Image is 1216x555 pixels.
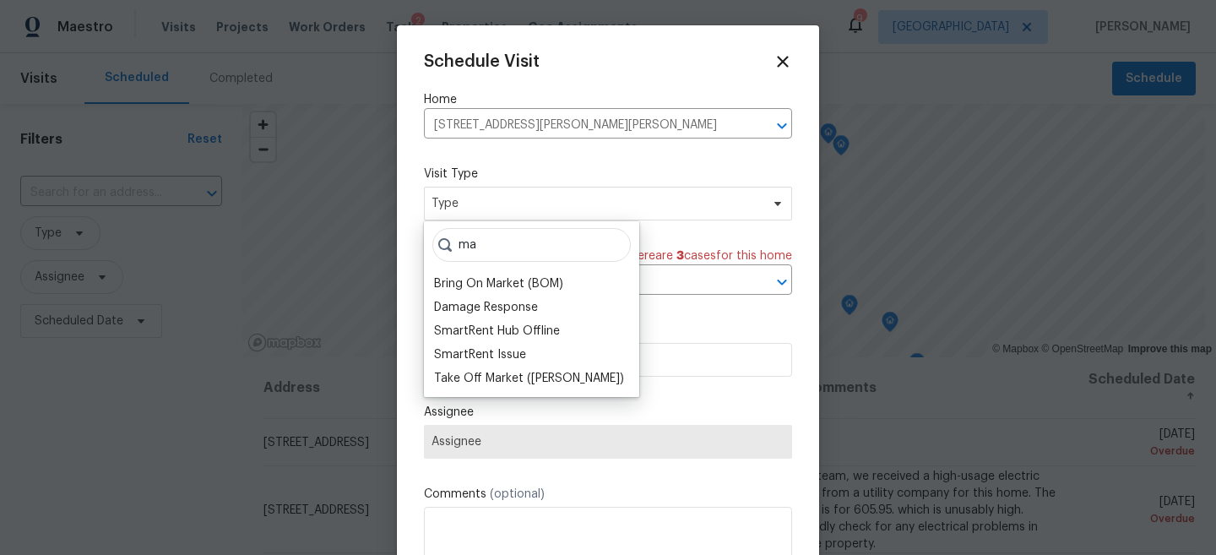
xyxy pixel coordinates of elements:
span: There are case s for this home [623,248,792,264]
button: Open [770,114,794,138]
div: Take Off Market ([PERSON_NAME]) [434,370,624,387]
span: Type [432,195,760,212]
label: Comments [424,486,792,503]
label: Home [424,91,792,108]
span: (optional) [490,488,545,500]
button: Open [770,270,794,294]
span: Schedule Visit [424,53,540,70]
input: Enter in an address [424,112,745,139]
label: Assignee [424,404,792,421]
span: Assignee [432,435,784,449]
div: SmartRent Issue [434,346,526,363]
span: 3 [676,250,684,262]
div: Bring On Market (BOM) [434,275,563,292]
label: Visit Type [424,166,792,182]
div: SmartRent Hub Offline [434,323,560,340]
span: Close [774,52,792,71]
div: Damage Response [434,299,538,316]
